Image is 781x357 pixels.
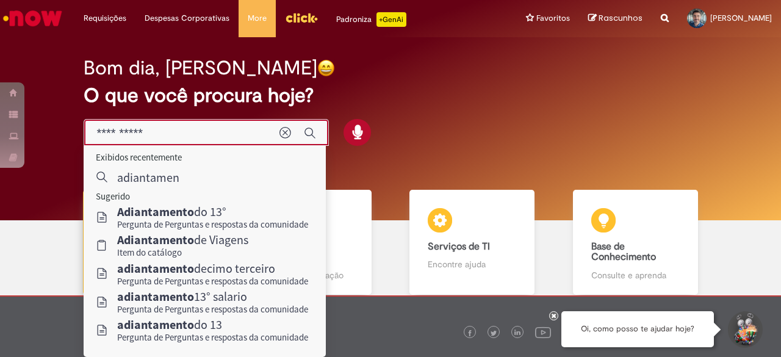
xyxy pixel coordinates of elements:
h2: O que você procura hoje? [84,85,697,106]
img: logo_footer_linkedin.png [514,330,520,337]
img: happy-face.png [317,59,335,77]
img: logo_footer_twitter.png [491,330,497,336]
p: Encontre ajuda [428,258,516,270]
div: Oi, como posso te ajudar hoje? [561,311,714,347]
img: click_logo_yellow_360x200.png [285,9,318,27]
b: Base de Conhecimento [591,240,656,264]
img: ServiceNow [1,6,64,31]
img: logo_footer_facebook.png [467,330,473,336]
span: [PERSON_NAME] [710,13,772,23]
img: logo_footer_youtube.png [535,324,551,340]
span: Despesas Corporativas [145,12,229,24]
button: Iniciar Conversa de Suporte [726,311,763,348]
h2: Bom dia, [PERSON_NAME] [84,57,317,79]
span: Requisições [84,12,126,24]
span: More [248,12,267,24]
span: Rascunhos [599,12,642,24]
a: Base de Conhecimento Consulte e aprenda [554,190,718,295]
span: Favoritos [536,12,570,24]
a: Tirar dúvidas Tirar dúvidas com Lupi Assist e Gen Ai [64,190,228,295]
div: Padroniza [336,12,406,27]
p: Consulte e aprenda [591,269,680,281]
p: +GenAi [376,12,406,27]
a: Serviços de TI Encontre ajuda [390,190,554,295]
b: Serviços de TI [428,240,490,253]
a: Rascunhos [588,13,642,24]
